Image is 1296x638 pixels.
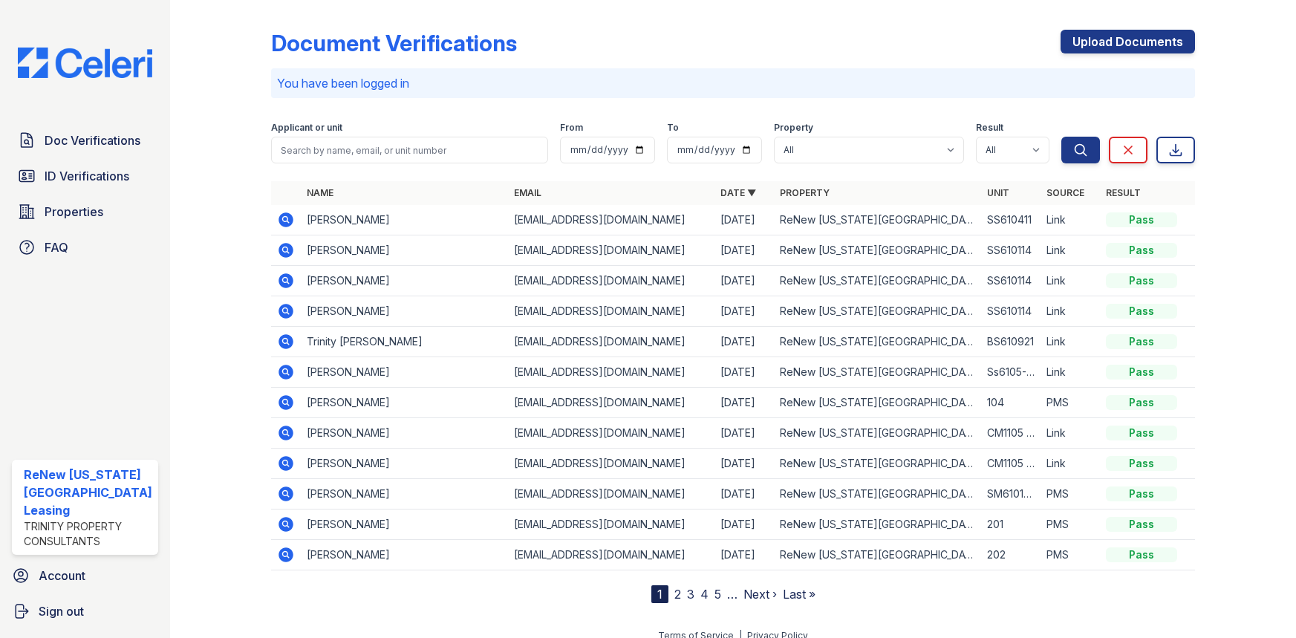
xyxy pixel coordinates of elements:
[714,296,774,327] td: [DATE]
[1061,30,1195,53] a: Upload Documents
[720,187,756,198] a: Date ▼
[1041,357,1100,388] td: Link
[976,122,1003,134] label: Result
[714,266,774,296] td: [DATE]
[12,161,158,191] a: ID Verifications
[24,519,152,549] div: Trinity Property Consultants
[271,137,549,163] input: Search by name, email, or unit number
[1106,334,1177,349] div: Pass
[301,449,508,479] td: [PERSON_NAME]
[301,266,508,296] td: [PERSON_NAME]
[783,587,815,602] a: Last »
[714,479,774,510] td: [DATE]
[508,510,715,540] td: [EMAIL_ADDRESS][DOMAIN_NAME]
[1041,205,1100,235] td: Link
[714,449,774,479] td: [DATE]
[508,479,715,510] td: [EMAIL_ADDRESS][DOMAIN_NAME]
[307,187,333,198] a: Name
[1106,547,1177,562] div: Pass
[1106,395,1177,410] div: Pass
[1106,365,1177,380] div: Pass
[6,48,164,78] img: CE_Logo_Blue-a8612792a0a2168367f1c8372b55b34899dd931a85d93a1a3d3e32e68fde9ad4.png
[1041,266,1100,296] td: Link
[981,540,1041,570] td: 202
[271,30,517,56] div: Document Verifications
[1041,388,1100,418] td: PMS
[6,561,164,590] a: Account
[301,540,508,570] td: [PERSON_NAME]
[714,327,774,357] td: [DATE]
[714,235,774,266] td: [DATE]
[508,266,715,296] td: [EMAIL_ADDRESS][DOMAIN_NAME]
[12,232,158,262] a: FAQ
[981,449,1041,479] td: CM1105 apt202
[508,296,715,327] td: [EMAIL_ADDRESS][DOMAIN_NAME]
[1041,510,1100,540] td: PMS
[674,587,681,602] a: 2
[12,126,158,155] a: Doc Verifications
[508,449,715,479] td: [EMAIL_ADDRESS][DOMAIN_NAME]
[1106,426,1177,440] div: Pass
[981,479,1041,510] td: SM610122
[1106,304,1177,319] div: Pass
[1106,243,1177,258] div: Pass
[6,596,164,626] a: Sign out
[508,357,715,388] td: [EMAIL_ADDRESS][DOMAIN_NAME]
[774,510,981,540] td: ReNew [US_STATE][GEOGRAPHIC_DATA]
[981,266,1041,296] td: SS610114
[301,205,508,235] td: [PERSON_NAME]
[780,187,830,198] a: Property
[1041,479,1100,510] td: PMS
[774,327,981,357] td: ReNew [US_STATE][GEOGRAPHIC_DATA]
[774,449,981,479] td: ReNew [US_STATE][GEOGRAPHIC_DATA]
[774,266,981,296] td: ReNew [US_STATE][GEOGRAPHIC_DATA]
[1046,187,1084,198] a: Source
[727,585,737,603] span: …
[981,235,1041,266] td: SS610114
[981,327,1041,357] td: BS610921
[774,479,981,510] td: ReNew [US_STATE][GEOGRAPHIC_DATA]
[981,510,1041,540] td: 201
[700,587,709,602] a: 4
[981,205,1041,235] td: SS610411
[508,205,715,235] td: [EMAIL_ADDRESS][DOMAIN_NAME]
[301,296,508,327] td: [PERSON_NAME]
[1041,327,1100,357] td: Link
[45,203,103,221] span: Properties
[743,587,777,602] a: Next ›
[12,197,158,227] a: Properties
[987,187,1009,198] a: Unit
[508,540,715,570] td: [EMAIL_ADDRESS][DOMAIN_NAME]
[560,122,583,134] label: From
[774,357,981,388] td: ReNew [US_STATE][GEOGRAPHIC_DATA]
[1106,212,1177,227] div: Pass
[774,388,981,418] td: ReNew [US_STATE][GEOGRAPHIC_DATA]
[714,388,774,418] td: [DATE]
[277,74,1190,92] p: You have been logged in
[667,122,679,134] label: To
[1106,187,1141,198] a: Result
[24,466,152,519] div: ReNew [US_STATE][GEOGRAPHIC_DATA] Leasing
[508,388,715,418] td: [EMAIL_ADDRESS][DOMAIN_NAME]
[1106,273,1177,288] div: Pass
[687,587,694,602] a: 3
[1041,418,1100,449] td: Link
[39,602,84,620] span: Sign out
[774,122,813,134] label: Property
[301,479,508,510] td: [PERSON_NAME]
[45,167,129,185] span: ID Verifications
[301,235,508,266] td: [PERSON_NAME]
[981,418,1041,449] td: CM1105 apt202
[714,540,774,570] td: [DATE]
[301,327,508,357] td: Trinity [PERSON_NAME]
[1041,540,1100,570] td: PMS
[301,388,508,418] td: [PERSON_NAME]
[981,357,1041,388] td: Ss6105-102
[45,238,68,256] span: FAQ
[508,418,715,449] td: [EMAIL_ADDRESS][DOMAIN_NAME]
[514,187,541,198] a: Email
[714,510,774,540] td: [DATE]
[301,357,508,388] td: [PERSON_NAME]
[1041,235,1100,266] td: Link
